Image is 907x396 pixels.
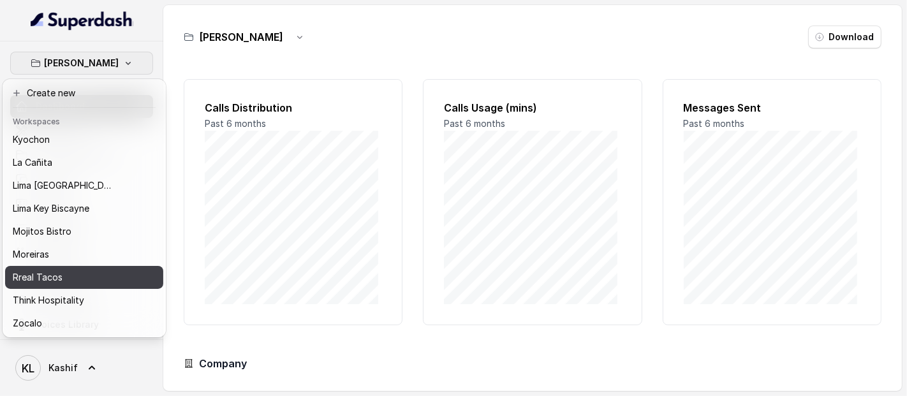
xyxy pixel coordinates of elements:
[5,110,163,131] header: Workspaces
[13,293,84,308] p: Think Hospitality
[13,270,63,285] p: Rreal Tacos
[13,201,89,216] p: Lima Key Biscayne
[13,247,49,262] p: Moreiras
[13,178,115,193] p: Lima [GEOGRAPHIC_DATA]
[5,82,163,105] button: Create new
[3,79,166,337] div: [PERSON_NAME]
[13,155,52,170] p: La Cañita
[10,52,153,75] button: [PERSON_NAME]
[13,224,71,239] p: Mojitos Bistro
[45,55,119,71] p: [PERSON_NAME]
[13,132,50,147] p: Kyochon
[13,316,42,331] p: Zocalo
